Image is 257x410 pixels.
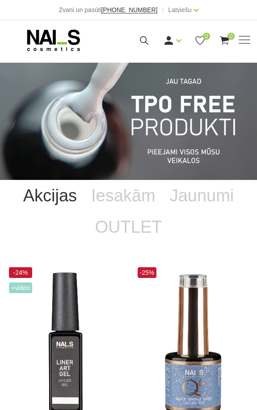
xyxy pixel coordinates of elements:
span: 0 [228,33,235,40]
a: Latviešu [168,4,191,15]
iframe: chat widget [194,381,253,410]
a: 0 [194,35,206,46]
span: -24% [9,267,32,278]
div: Zvani un pasūti [59,4,157,15]
a: Iesakām [84,180,163,212]
a: OUTLET [88,211,169,243]
span: 0 [203,33,210,40]
span: | [162,4,164,15]
a: Akcijas [16,180,84,212]
span: -25% [138,267,157,278]
a: [PHONE_NUMBER] [101,7,157,13]
a: 0 [219,35,230,46]
a: Jaunumi [163,180,241,212]
span: [PHONE_NUMBER] [101,6,157,13]
span: +Video [9,282,32,293]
